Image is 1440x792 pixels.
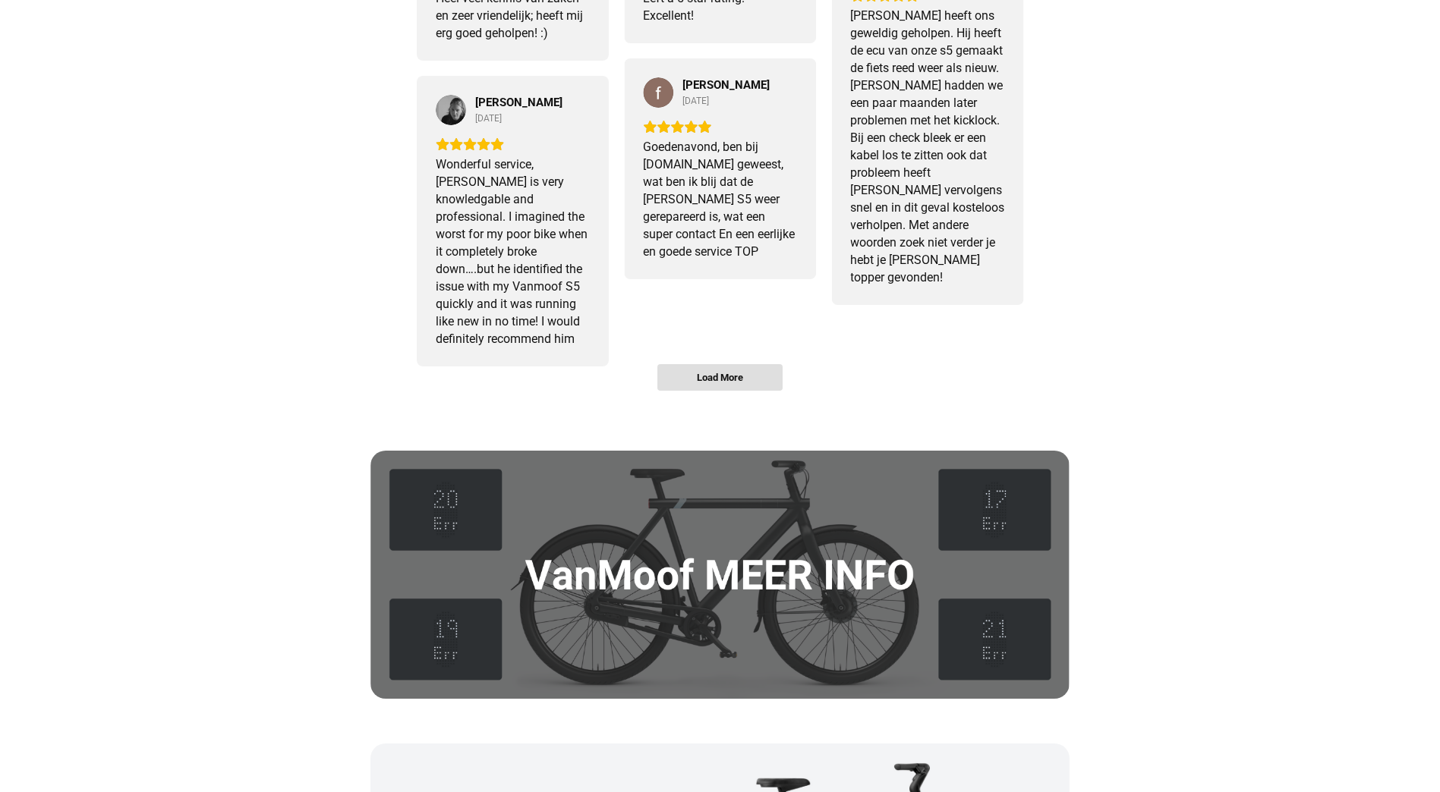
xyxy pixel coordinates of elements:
[850,7,1004,286] div: [PERSON_NAME] heeft ons geweldig geholpen. Hij heeft de ecu van onze s5 gemaakt de fiets reed wee...
[436,156,590,347] div: Wonderful service, [PERSON_NAME] is very knowledgable and professional. I imagined the worst for ...
[682,95,709,107] div: [DATE]
[436,95,466,125] a: View on Google
[643,77,673,108] img: frank goijarts
[475,112,502,124] div: [DATE]
[475,96,562,109] a: Review by Ellen Owens
[643,138,797,260] div: Goedenavond, ben bij [DOMAIN_NAME] geweest, wat ben ik blij dat de [PERSON_NAME] S5 weer gerepare...
[370,451,1070,699] img: Vanmoff_4_jsl2b9.png
[682,78,770,92] span: [PERSON_NAME]
[436,137,590,151] div: Rating: 5.0 out of 5
[682,78,770,92] a: Review by frank goijarts
[657,364,783,391] button: Load More
[643,120,797,134] div: Rating: 5.0 out of 5
[475,96,562,109] span: [PERSON_NAME]
[436,95,466,125] img: Ellen Owens
[697,371,743,384] span: Load More
[643,77,673,108] a: View on Google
